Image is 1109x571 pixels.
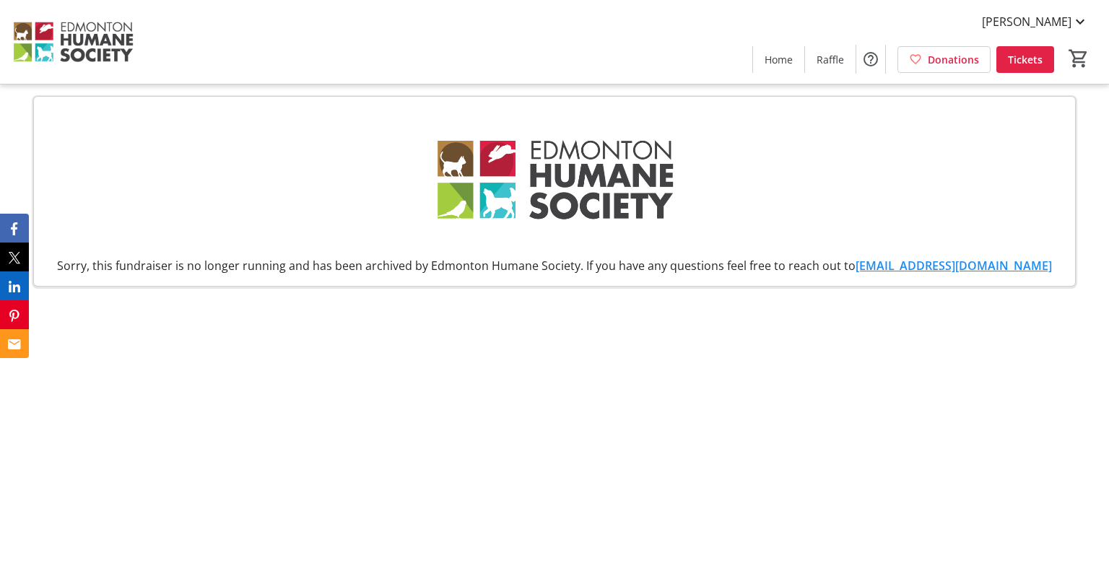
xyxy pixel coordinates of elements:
a: Home [753,46,804,73]
button: [PERSON_NAME] [970,10,1100,33]
span: Tickets [1008,52,1043,67]
span: Raffle [817,52,844,67]
div: Sorry, this fundraiser is no longer running and has been archived by Edmonton Humane Society. If ... [45,257,1064,274]
button: Cart [1066,45,1092,71]
a: Donations [897,46,991,73]
button: Help [856,45,885,74]
a: [EMAIL_ADDRESS][DOMAIN_NAME] [856,258,1052,274]
a: Raffle [805,46,856,73]
img: Edmonton Humane Society's Logo [9,6,137,78]
span: Donations [928,52,979,67]
span: Home [765,52,793,67]
span: [PERSON_NAME] [982,13,1071,30]
a: Tickets [996,46,1054,73]
img: Edmonton Humane Society logo [427,108,682,251]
